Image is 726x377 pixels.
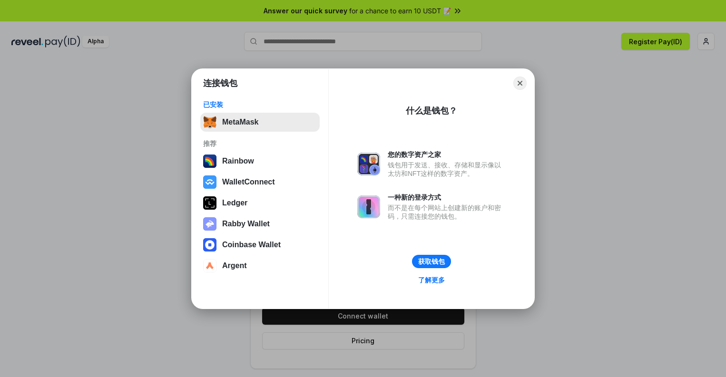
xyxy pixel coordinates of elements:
img: svg+xml,%3Csvg%20width%3D%2228%22%20height%3D%2228%22%20viewBox%3D%220%200%2028%2028%22%20fill%3D... [203,175,216,189]
div: Coinbase Wallet [222,241,281,249]
button: Close [513,77,527,90]
img: svg+xml,%3Csvg%20xmlns%3D%22http%3A%2F%2Fwww.w3.org%2F2000%2Fsvg%22%20fill%3D%22none%22%20viewBox... [357,153,380,175]
img: svg+xml,%3Csvg%20width%3D%2228%22%20height%3D%2228%22%20viewBox%3D%220%200%2028%2028%22%20fill%3D... [203,259,216,272]
div: MetaMask [222,118,258,126]
button: Ledger [200,193,320,213]
img: svg+xml,%3Csvg%20fill%3D%22none%22%20height%3D%2233%22%20viewBox%3D%220%200%2035%2033%22%20width%... [203,116,216,129]
button: Argent [200,256,320,275]
div: 您的数字资产之家 [388,150,506,159]
div: 已安装 [203,100,317,109]
div: 钱包用于发送、接收、存储和显示像以太坊和NFT这样的数字资产。 [388,161,506,178]
img: svg+xml,%3Csvg%20xmlns%3D%22http%3A%2F%2Fwww.w3.org%2F2000%2Fsvg%22%20fill%3D%22none%22%20viewBox... [357,195,380,218]
button: Rainbow [200,152,320,171]
div: 了解更多 [418,276,445,284]
a: 了解更多 [412,274,451,286]
div: 推荐 [203,139,317,148]
div: Ledger [222,199,247,207]
button: MetaMask [200,113,320,132]
button: Coinbase Wallet [200,235,320,254]
div: 一种新的登录方式 [388,193,506,202]
img: svg+xml,%3Csvg%20xmlns%3D%22http%3A%2F%2Fwww.w3.org%2F2000%2Fsvg%22%20fill%3D%22none%22%20viewBox... [203,217,216,231]
div: 什么是钱包？ [406,105,457,116]
div: WalletConnect [222,178,275,186]
button: Rabby Wallet [200,214,320,233]
div: Argent [222,261,247,270]
img: svg+xml,%3Csvg%20xmlns%3D%22http%3A%2F%2Fwww.w3.org%2F2000%2Fsvg%22%20width%3D%2228%22%20height%3... [203,196,216,210]
img: svg+xml,%3Csvg%20width%3D%22120%22%20height%3D%22120%22%20viewBox%3D%220%200%20120%20120%22%20fil... [203,155,216,168]
button: 获取钱包 [412,255,451,268]
div: 获取钱包 [418,257,445,266]
img: svg+xml,%3Csvg%20width%3D%2228%22%20height%3D%2228%22%20viewBox%3D%220%200%2028%2028%22%20fill%3D... [203,238,216,251]
div: Rainbow [222,157,254,165]
div: 而不是在每个网站上创建新的账户和密码，只需连接您的钱包。 [388,203,506,221]
button: WalletConnect [200,173,320,192]
h1: 连接钱包 [203,77,237,89]
div: Rabby Wallet [222,220,270,228]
